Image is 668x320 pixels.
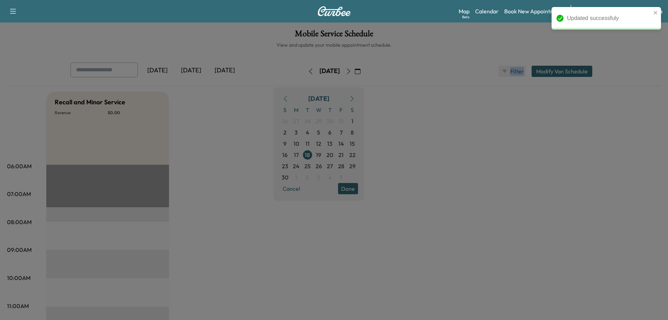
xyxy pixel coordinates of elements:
[350,139,355,148] span: 15
[340,128,343,137] span: 7
[316,117,322,125] span: 29
[326,151,333,159] span: 20
[308,94,329,104] div: [DATE]
[567,14,651,22] div: Updated successfuly
[55,97,125,107] h5: Recall and Minor Service
[328,128,331,137] span: 6
[293,139,299,148] span: 10
[291,104,302,116] span: M
[7,302,29,310] p: 11:00AM
[141,63,174,79] div: [DATE]
[317,6,351,16] img: Curbee Logo
[317,173,320,182] span: 3
[282,117,288,125] span: 26
[283,139,286,148] span: 9
[324,104,336,116] span: T
[304,117,311,125] span: 28
[7,30,661,41] h1: Mobile Service Schedule
[339,173,343,182] span: 5
[208,63,242,79] div: [DATE]
[326,117,333,125] span: 30
[55,110,108,116] p: Revenue
[295,128,298,137] span: 3
[336,104,347,116] span: F
[462,14,470,20] div: Beta
[347,104,358,116] span: S
[317,128,320,137] span: 5
[349,162,356,170] span: 29
[7,41,661,48] h6: View and update your mobile appointment schedule.
[7,274,31,282] p: 10:00AM
[7,162,32,170] p: 06:00AM
[295,173,297,182] span: 1
[316,151,321,159] span: 19
[306,128,309,137] span: 4
[174,63,208,79] div: [DATE]
[305,151,310,159] span: 18
[338,151,344,159] span: 21
[351,128,354,137] span: 8
[282,173,288,182] span: 30
[283,128,286,137] span: 2
[532,66,592,77] button: Modify Van Schedule
[510,67,523,76] span: Filter
[475,7,499,15] a: Calendar
[504,7,564,15] a: Book New Appointment
[306,173,309,182] span: 2
[7,190,31,198] p: 07:00AM
[304,162,311,170] span: 25
[327,139,332,148] span: 13
[313,104,324,116] span: W
[338,162,344,170] span: 28
[7,246,32,254] p: 09:00AM
[294,151,299,159] span: 17
[316,162,322,170] span: 26
[282,151,288,159] span: 16
[108,110,161,116] p: $ 0.00
[293,162,299,170] span: 24
[459,7,470,15] a: MapBeta
[282,162,288,170] span: 23
[293,117,299,125] span: 27
[499,66,526,77] button: Filter
[279,104,291,116] span: S
[349,151,356,159] span: 22
[305,139,310,148] span: 11
[338,117,344,125] span: 31
[338,183,358,194] button: Done
[338,139,344,148] span: 14
[319,67,340,76] div: [DATE]
[279,183,303,194] button: Cancel
[316,139,321,148] span: 12
[351,117,353,125] span: 1
[653,10,658,15] button: close
[7,218,32,226] p: 08:00AM
[302,104,313,116] span: T
[327,162,333,170] span: 27
[328,173,332,182] span: 4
